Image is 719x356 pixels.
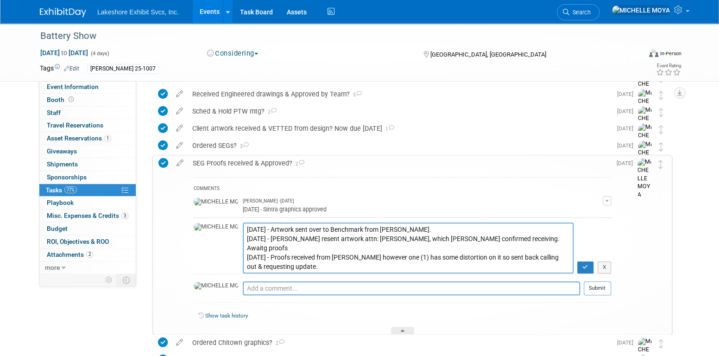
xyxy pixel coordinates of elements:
img: MICHELLE MOYA [638,123,652,164]
img: MICHELLE MOYA [637,158,651,199]
span: [DATE] [DATE] [40,49,88,57]
a: Misc. Expenses & Credits3 [39,210,136,222]
a: ROI, Objectives & ROO [39,235,136,248]
i: Move task [659,108,663,117]
img: MICHELLE MOYA [612,5,670,15]
button: Submit [584,281,611,295]
i: Move task [659,91,663,100]
a: Shipments [39,158,136,171]
textarea: [DATE] - Artwork sent over to Benchmark from [PERSON_NAME]. [DATE] - [PERSON_NAME] resent artwork... [243,222,574,273]
span: [DATE] [617,125,638,132]
button: Considering [204,49,262,58]
a: edit [171,107,188,115]
span: Attachments [47,251,93,258]
div: [PERSON_NAME] 25-1007 [88,64,158,74]
a: Show task history [205,312,248,319]
span: Giveaways [47,147,77,155]
span: Budget [47,225,68,232]
button: X [598,261,612,273]
a: Search [557,4,599,20]
a: more [39,261,136,274]
img: ExhibitDay [40,8,86,17]
td: Toggle Event Tabs [117,274,136,286]
a: Event Information [39,81,136,93]
span: Booth [47,96,76,103]
div: [DATE] - Sintra graphics approved [243,204,603,213]
a: edit [171,90,188,98]
a: edit [172,159,188,167]
a: Edit [64,65,79,72]
a: Sponsorships [39,171,136,184]
span: Lakeshore Exhibit Svcs, Inc. [97,8,179,16]
div: Sched & Hold PTW mtg? [188,103,612,119]
a: Staff [39,107,136,119]
div: Event Format [586,48,681,62]
span: 2 [265,109,277,115]
div: Ordered SEGs? [188,138,612,153]
span: Misc. Expenses & Credits [47,212,128,219]
span: [DATE] [617,91,638,97]
span: Booth not reserved yet [67,96,76,103]
div: Battery Show [37,28,627,44]
span: (4 days) [90,51,109,57]
span: Staff [47,109,61,116]
i: Move task [659,339,663,348]
img: MICHELLE MOYA [638,106,652,147]
img: MICHELLE MOYA [194,198,238,206]
i: Move task [658,160,663,169]
div: Client artwork received & VETTED from design? Now due [DATE] [188,121,612,136]
a: Asset Reservations1 [39,132,136,145]
a: Giveaways [39,145,136,158]
div: Event Rating [656,64,681,68]
div: Ordered Chitown graphics? [188,335,612,350]
span: 77% [64,186,77,193]
span: [PERSON_NAME] - [DATE] [243,198,294,204]
span: Shipments [47,160,78,168]
i: Move task [659,125,663,134]
i: Move task [659,142,663,151]
span: 3 [237,143,249,149]
span: Sponsorships [47,173,87,181]
div: COMMENTS [194,184,611,194]
img: Format-Inperson.png [649,50,658,57]
img: MICHELLE MOYA [194,223,238,231]
td: Personalize Event Tab Strip [101,274,117,286]
span: Tasks [46,186,77,194]
span: 3 [121,212,128,219]
a: Budget [39,222,136,235]
img: MICHELLE MOYA [638,140,652,181]
span: 5 [350,92,362,98]
span: to [60,49,69,57]
span: 2 [272,340,284,346]
a: Booth [39,94,136,106]
span: [GEOGRAPHIC_DATA], [GEOGRAPHIC_DATA] [430,51,546,58]
span: 2 [86,251,93,258]
a: Attachments2 [39,248,136,261]
span: Playbook [47,199,74,206]
a: Tasks77% [39,184,136,197]
span: Event Information [47,83,99,90]
div: In-Person [660,50,681,57]
a: Travel Reservations [39,119,136,132]
span: ROI, Objectives & ROO [47,238,109,245]
span: 1 [382,126,394,132]
span: [DATE] [617,108,638,114]
a: edit [171,338,188,347]
a: Playbook [39,197,136,209]
span: 1 [104,135,111,142]
a: edit [171,124,188,133]
span: 2 [292,161,304,167]
td: Tags [40,64,79,74]
span: more [45,264,60,271]
img: MICHELLE MOYA [638,89,652,130]
span: [DATE] [617,142,638,149]
div: SEG Proofs received & Approved? [188,155,611,171]
a: edit [171,141,188,150]
span: Travel Reservations [47,121,103,129]
span: Asset Reservations [47,134,111,142]
img: MICHELLE MOYA [194,282,238,290]
div: Received Engineered drawings & Approved by Team? [188,86,612,102]
span: [DATE] [617,160,637,166]
span: Search [569,9,591,16]
span: [DATE] [617,339,638,346]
